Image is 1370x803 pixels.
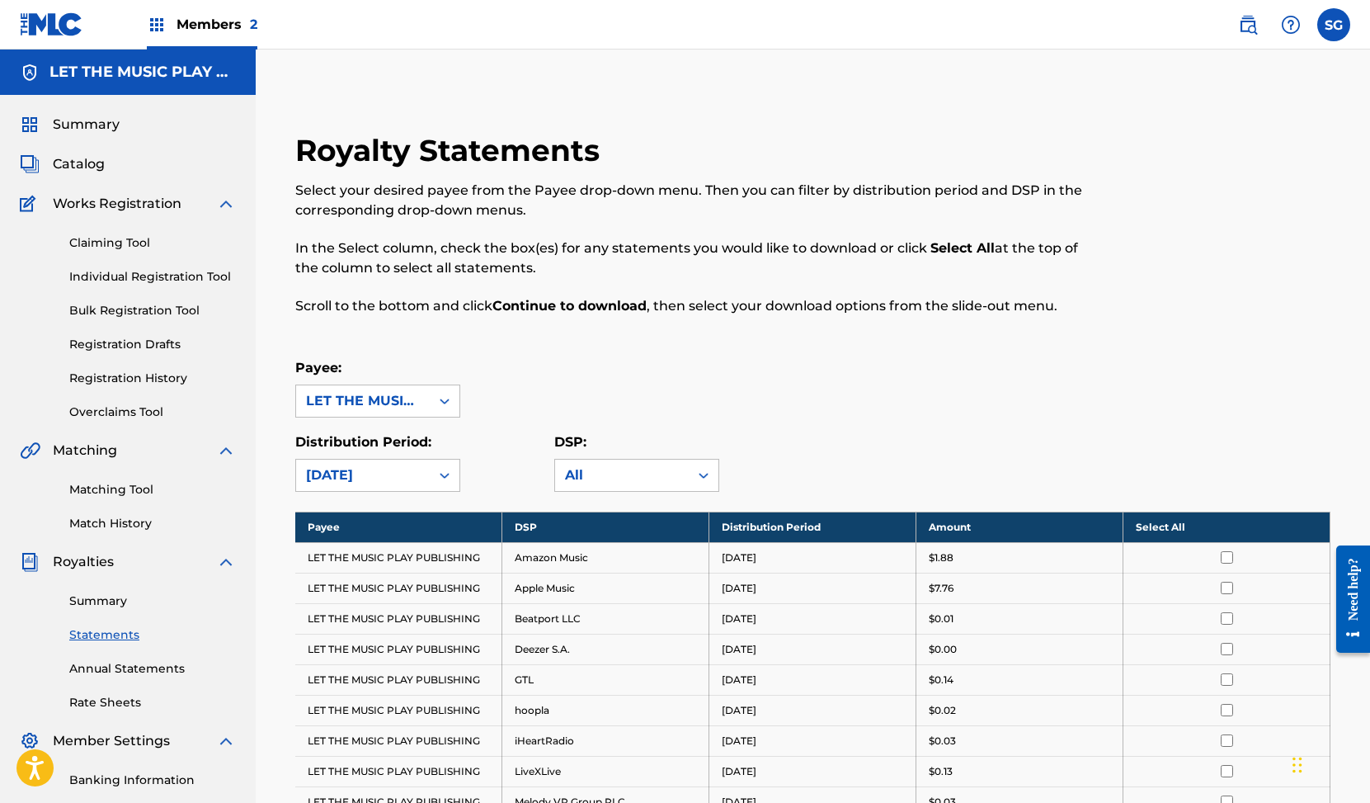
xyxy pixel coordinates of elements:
a: SummarySummary [20,115,120,135]
span: Matching [53,441,117,461]
a: Claiming Tool [69,234,236,252]
td: Beatport LLC [502,603,709,634]
img: MLC Logo [20,12,83,36]
a: Banking Information [69,772,236,789]
div: Help [1274,8,1307,41]
p: $7.76 [929,581,953,596]
a: Match History [69,515,236,532]
th: Amount [916,512,1123,542]
td: [DATE] [709,695,916,725]
div: [DATE] [306,465,420,485]
a: Statements [69,626,236,644]
p: In the Select column, check the box(es) for any statements you would like to download or click at... [295,239,1092,278]
td: LET THE MUSIC PLAY PUBLISHING [295,542,502,573]
td: [DATE] [709,664,916,695]
strong: Select All [930,240,995,256]
span: Royalties [53,552,114,572]
img: Accounts [20,63,40,83]
p: Scroll to the bottom and click , then select your download options from the slide-out menu. [295,296,1092,316]
td: LET THE MUSIC PLAY PUBLISHING [295,603,502,634]
img: expand [216,552,236,572]
td: [DATE] [709,542,916,573]
label: Payee: [295,360,341,376]
th: Select All [1123,512,1330,542]
th: Payee [295,512,502,542]
img: Works Registration [20,194,41,214]
a: Individual Registration Tool [69,268,236,286]
img: expand [216,194,236,214]
td: [DATE] [709,634,916,664]
span: 2 [250,17,257,32]
td: LiveXLive [502,756,709,786]
td: LET THE MUSIC PLAY PUBLISHING [295,725,502,756]
label: DSP: [554,434,586,450]
td: hoopla [502,695,709,725]
img: Catalog [20,154,40,174]
span: Summary [53,115,120,135]
td: [DATE] [709,725,916,756]
td: [DATE] [709,573,916,603]
img: Top Rightsholders [147,15,167,35]
img: expand [216,731,236,751]
p: $0.14 [929,673,953,687]
a: Annual Statements [69,660,236,678]
img: search [1238,15,1258,35]
span: Members [177,15,257,34]
td: [DATE] [709,603,916,634]
p: $0.02 [929,703,956,718]
img: expand [216,441,236,461]
img: Royalties [20,552,40,572]
a: Public Search [1231,8,1264,41]
td: LET THE MUSIC PLAY PUBLISHING [295,756,502,786]
a: Rate Sheets [69,694,236,711]
span: Catalog [53,154,105,174]
p: $0.00 [929,642,957,657]
td: [DATE] [709,756,916,786]
label: Distribution Period: [295,434,431,450]
img: Summary [20,115,40,135]
a: Matching Tool [69,481,236,498]
a: Registration Drafts [69,336,236,353]
td: Deezer S.A. [502,634,709,664]
span: Works Registration [53,194,181,214]
span: Member Settings [53,731,170,751]
a: Registration History [69,370,236,387]
h5: LET THE MUSIC PLAY PUBLISHING [49,63,236,82]
p: $1.88 [929,550,953,565]
h2: Royalty Statements [295,132,608,169]
p: $0.03 [929,734,956,749]
td: Amazon Music [502,542,709,573]
img: Member Settings [20,731,40,751]
a: Summary [69,593,236,610]
td: LET THE MUSIC PLAY PUBLISHING [295,573,502,603]
iframe: Resource Center [1324,529,1370,670]
td: Apple Music [502,573,709,603]
a: CatalogCatalog [20,154,105,174]
th: DSP [502,512,709,542]
td: LET THE MUSIC PLAY PUBLISHING [295,634,502,664]
td: LET THE MUSIC PLAY PUBLISHING [295,695,502,725]
p: Select your desired payee from the Payee drop-down menu. Then you can filter by distribution peri... [295,181,1092,220]
td: LET THE MUSIC PLAY PUBLISHING [295,664,502,695]
td: GTL [502,664,709,695]
td: iHeartRadio [502,725,709,756]
div: User Menu [1317,8,1350,41]
a: Bulk Registration Tool [69,302,236,319]
div: Drag [1292,740,1302,790]
img: Matching [20,441,40,461]
div: LET THE MUSIC PLAY PUBLISHING [306,391,420,411]
th: Distribution Period [709,512,916,542]
iframe: Chat Widget [1288,724,1370,803]
p: $0.01 [929,612,953,626]
strong: Continue to download [492,298,647,314]
div: All [565,465,679,485]
img: help [1281,15,1301,35]
a: Overclaims Tool [69,404,236,421]
p: $0.13 [929,764,953,779]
